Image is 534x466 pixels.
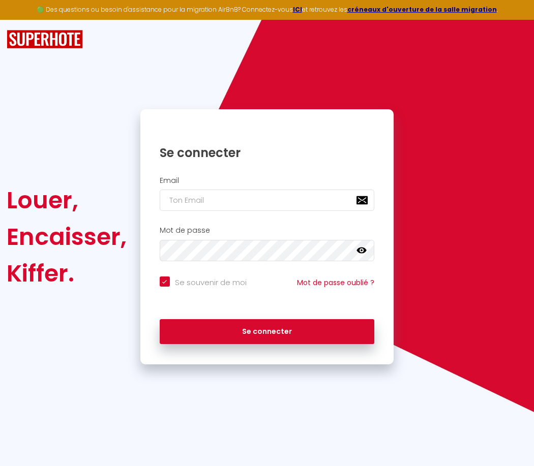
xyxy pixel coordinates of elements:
h1: Se connecter [160,145,375,161]
div: Louer, [7,182,127,219]
input: Ton Email [160,190,375,211]
h2: Mot de passe [160,226,375,235]
div: Kiffer. [7,255,127,292]
img: SuperHote logo [7,30,83,49]
a: ICI [293,5,302,14]
a: créneaux d'ouverture de la salle migration [347,5,497,14]
button: Se connecter [160,319,375,345]
div: Encaisser, [7,219,127,255]
h2: Email [160,176,375,185]
a: Mot de passe oublié ? [297,277,374,288]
